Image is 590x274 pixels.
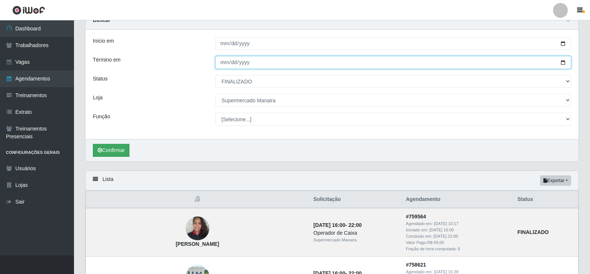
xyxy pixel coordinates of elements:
strong: # 758621 [406,262,426,268]
div: Concluido em: [406,233,508,240]
div: Fração de hora computada: 6 [406,246,508,252]
label: Início em [93,37,114,45]
time: [DATE] 15:39 [434,270,458,274]
label: Função [93,113,110,121]
img: CoreUI Logo [12,6,45,15]
button: Exportar [540,175,571,186]
label: Término em [93,56,121,64]
strong: # 759564 [406,214,426,219]
label: Loja [93,94,102,102]
time: [DATE] 10:17 [434,221,458,226]
img: ANDRESSA PEREIRA DA SILVA [186,213,209,244]
div: Operador de Caixa [313,229,397,237]
time: [DATE] 22:00 [434,234,458,238]
div: Supermercado Manaira [313,237,397,243]
div: Agendado em: [406,221,508,227]
input: 00/00/0000 [215,56,571,69]
div: Lista [85,171,579,191]
th: Solicitação [309,191,401,208]
div: Valor Pago: R$ 69,00 [406,240,508,246]
button: Confirmar [93,144,129,157]
div: Iniciado em: [406,227,508,233]
time: [DATE] 16:00 [313,222,345,228]
strong: FINALIZADO [517,229,549,235]
th: Agendamento [401,191,513,208]
th: Status [513,191,579,208]
strong: - [313,222,361,228]
time: 22:00 [348,222,362,228]
label: Status [93,75,108,83]
time: [DATE] 16:00 [429,228,454,232]
strong: [PERSON_NAME] [176,241,219,247]
input: 00/00/0000 [215,37,571,50]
